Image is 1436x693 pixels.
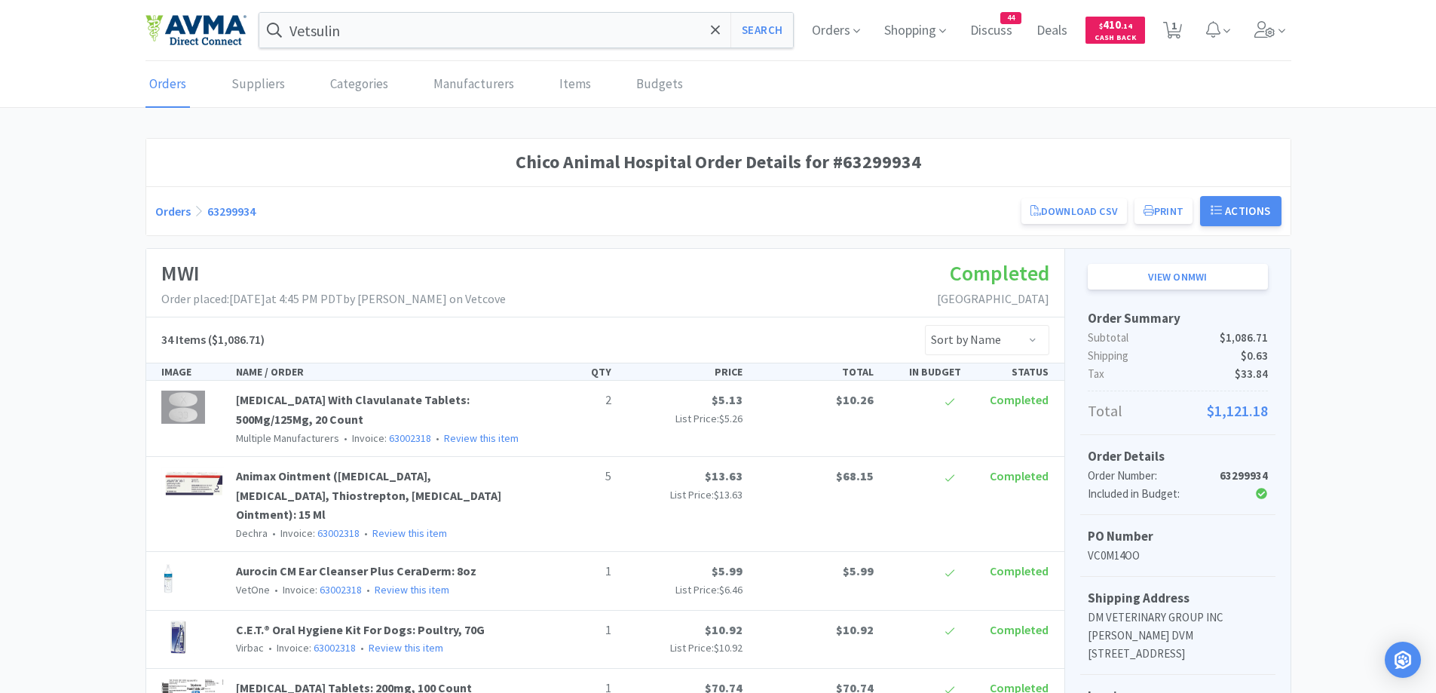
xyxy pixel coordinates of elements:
[1085,10,1145,51] a: $410.14Cash Back
[836,468,874,483] span: $68.15
[430,62,518,108] a: Manufacturers
[1200,196,1281,226] button: Actions
[836,622,874,637] span: $10.92
[937,290,1049,309] p: [GEOGRAPHIC_DATA]
[530,363,617,380] div: QTY
[161,332,206,347] span: 34 Items
[339,431,431,445] span: Invoice:
[161,562,175,595] img: d4ba346642384979a34dd195e2677ab6_411344.png
[1207,399,1268,423] span: $1,121.18
[1088,399,1268,423] p: Total
[259,13,794,48] input: Search by item, sku, manufacturer, ingredient, size...
[1121,21,1132,31] span: . 14
[1030,24,1073,38] a: Deals
[207,204,256,219] a: 63299934
[270,583,362,596] span: Invoice:
[161,330,265,350] h5: ($1,086.71)
[314,641,356,655] a: 63002318
[1088,264,1268,290] a: View onMWI
[145,62,190,108] a: Orders
[1088,526,1268,547] h5: PO Number
[536,621,611,640] p: 1
[714,641,742,655] span: $10.92
[369,641,443,655] a: Review this item
[1021,198,1127,224] a: Download CSV
[1088,365,1268,383] p: Tax
[1001,13,1021,23] span: 44
[1088,308,1268,329] h5: Order Summary
[843,563,874,578] span: $5.99
[236,392,470,427] a: [MEDICAL_DATA] With Clavulanate Tablets: 500Mg/125Mg, 20 Count
[536,391,611,410] p: 2
[1099,17,1132,32] span: 410
[155,363,231,380] div: IMAGE
[749,363,880,380] div: TOTAL
[990,392,1049,407] span: Completed
[623,486,742,503] p: List Price:
[270,526,278,540] span: •
[372,526,447,540] a: Review this item
[161,256,506,290] h1: MWI
[236,468,501,522] a: Animax Ointment ([MEDICAL_DATA], [MEDICAL_DATA], Thiostrepton, [MEDICAL_DATA] Ointment): 15 Ml
[1088,485,1208,503] div: Included in Budget:
[266,641,274,655] span: •
[1220,468,1268,483] strong: 63299934
[161,621,194,654] img: 84c4e10b0abf481b8023d050fa92581b_5099.png
[236,622,485,637] a: C.E.T.® Oral Hygiene Kit For Dogs: Poultry, 70G
[1099,21,1103,31] span: $
[1241,347,1268,365] span: $0.63
[364,583,372,596] span: •
[1088,347,1268,365] p: Shipping
[632,62,687,108] a: Budgets
[320,583,362,596] a: 63002318
[389,431,431,445] a: 63002318
[536,562,611,581] p: 1
[272,583,280,596] span: •
[1088,588,1268,609] h5: Shipping Address
[623,410,742,427] p: List Price:
[236,526,268,540] span: Dechra
[161,467,225,500] img: c3f685acf0f7416b8c45b6554a4ef553_17964.png
[1088,467,1208,485] div: Order Number:
[719,412,742,425] span: $5.26
[705,468,742,483] span: $13.63
[556,62,595,108] a: Items
[1088,609,1268,663] p: DM VETERINARY GROUP INC [PERSON_NAME] DVM [STREET_ADDRESS]
[623,581,742,598] p: List Price:
[536,467,611,486] p: 5
[362,526,370,540] span: •
[990,468,1049,483] span: Completed
[358,641,366,655] span: •
[1235,365,1268,383] span: $33.84
[1134,198,1193,224] button: Print
[317,526,360,540] a: 63002318
[161,391,206,424] img: e9b7110fcbd7401fab23100e9389212c_227238.png
[264,641,356,655] span: Invoice:
[712,392,742,407] span: $5.13
[719,583,742,596] span: $6.46
[145,14,246,46] img: e4e33dab9f054f5782a47901c742baa9_102.png
[228,62,289,108] a: Suppliers
[836,392,874,407] span: $10.26
[712,563,742,578] span: $5.99
[236,563,476,578] a: Aurocin CM Ear Cleanser Plus CeraDerm: 8oz
[730,13,793,48] button: Search
[705,622,742,637] span: $10.92
[617,363,749,380] div: PRICE
[880,363,967,380] div: IN BUDGET
[433,431,442,445] span: •
[236,583,270,596] span: VetOne
[950,259,1049,287] span: Completed
[1088,329,1268,347] p: Subtotal
[714,488,742,501] span: $13.63
[1088,446,1268,467] h5: Order Details
[1088,547,1268,565] p: VC0M14OO
[623,639,742,656] p: List Price:
[236,431,339,445] span: Multiple Manufacturers
[268,526,360,540] span: Invoice:
[990,622,1049,637] span: Completed
[1220,329,1268,347] span: $1,086.71
[326,62,392,108] a: Categories
[155,204,191,219] a: Orders
[161,290,506,309] p: Order placed: [DATE] at 4:45 PM PDT by [PERSON_NAME] on Vetcove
